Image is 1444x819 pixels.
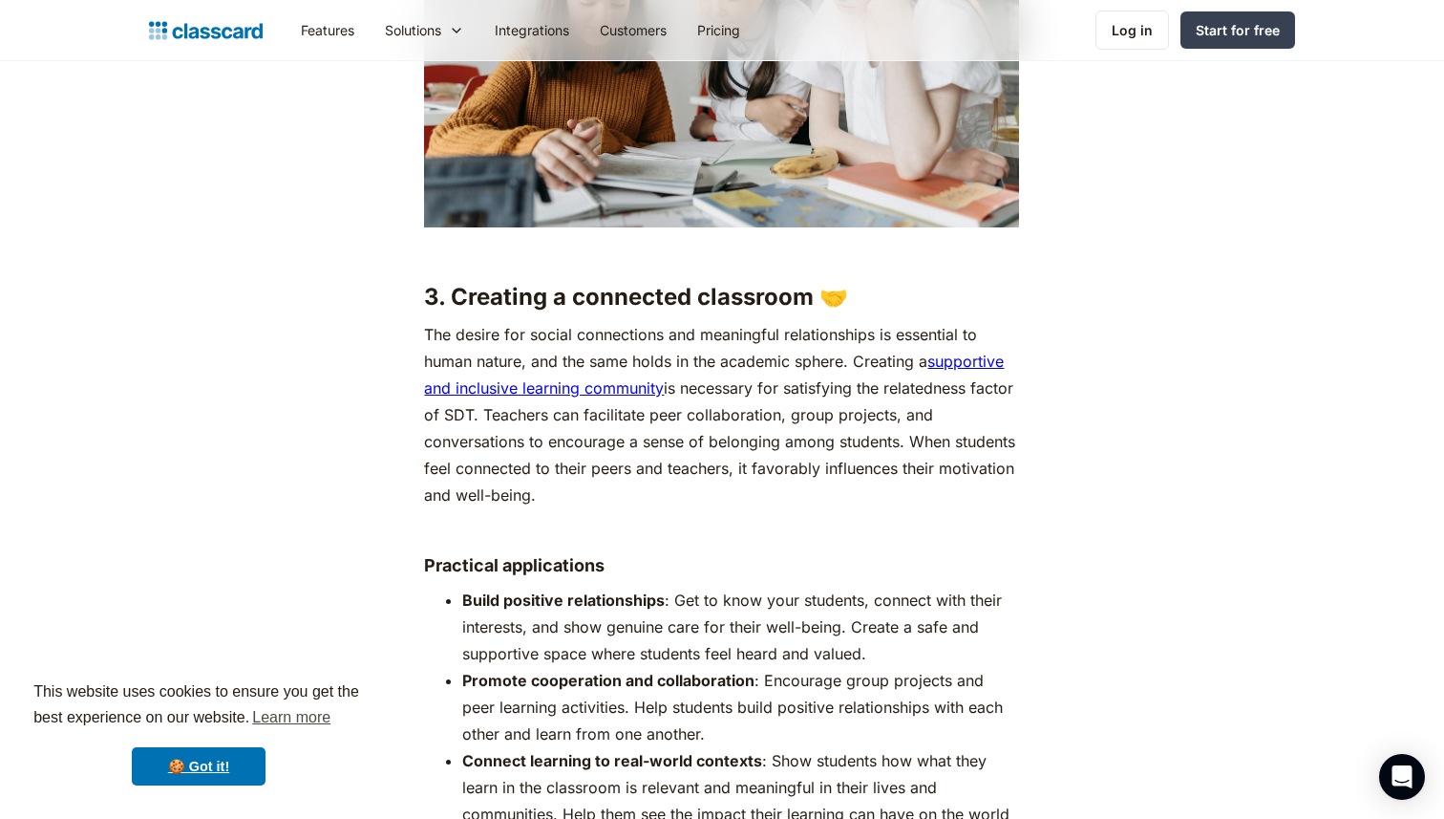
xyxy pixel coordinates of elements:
h3: 3. Creating a connected classroom 🤝 [424,283,1019,312]
p: ‍ [424,518,1019,545]
p: The desire for social connections and meaningful relationships is essential to human nature, and ... [424,321,1019,508]
div: Open Intercom Messenger [1379,754,1425,800]
div: Log in [1112,20,1153,40]
a: Features [286,9,370,52]
p: ‍ [424,237,1019,264]
strong: Promote cooperation and collaboration [462,671,754,690]
a: learn more about cookies [249,703,333,732]
a: Start for free [1180,11,1295,49]
li: : Encourage group projects and peer learning activities. Help students build positive relationshi... [462,667,1019,747]
h4: Practical applications [424,554,1019,577]
a: Pricing [682,9,755,52]
a: Customers [584,9,682,52]
span: This website uses cookies to ensure you get the best experience on our website. [33,680,364,732]
strong: Connect learning to real-world contexts [462,751,762,770]
div: cookieconsent [15,662,382,804]
div: Start for free [1196,20,1280,40]
div: Solutions [370,9,479,52]
strong: Build positive relationships [462,591,665,610]
a: dismiss cookie message [132,747,265,786]
li: : Get to know your students, connect with their interests, and show genuine care for their well-b... [462,587,1019,667]
a: Log in [1095,11,1169,50]
a: Integrations [479,9,584,52]
div: Solutions [385,20,441,40]
a: home [149,17,263,44]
